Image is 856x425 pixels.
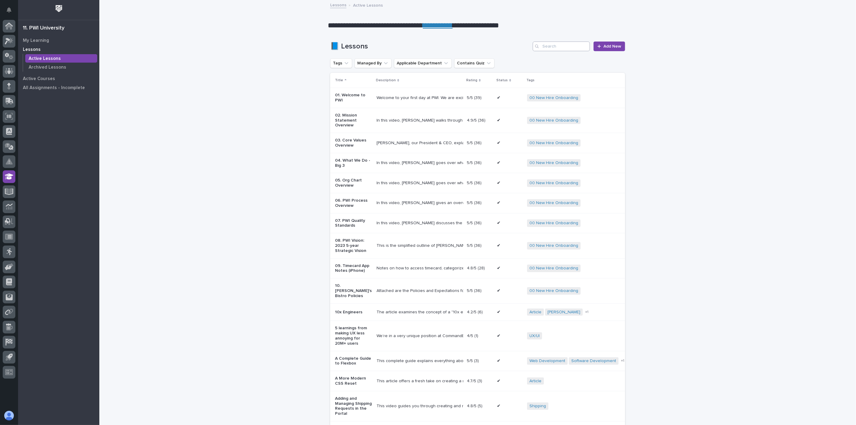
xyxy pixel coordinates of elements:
tr: 08. PWI Vision: 2023 5-year Strategic VisionThis is the simplified outline of [PERSON_NAME] visio... [330,233,764,258]
p: My Learning [23,38,49,43]
p: All Assignments - Incomplete [23,85,85,91]
p: 5/5 (36) [467,287,483,293]
p: 4/5 (1) [467,332,479,339]
p: ✔ [497,242,502,248]
p: ✔ [497,117,502,123]
p: 10. [PERSON_NAME]'s Bistro Policies [335,283,372,298]
p: Tags [526,77,535,84]
p: Adding and Managing Shipping Requests in the Portal [335,396,372,416]
div: This is the simplified outline of [PERSON_NAME] vision for PWI for the next 5 years through 2027. [377,243,462,248]
p: A Complete Guide to Flexbox [335,356,372,366]
div: Notifications [8,7,15,17]
p: ✔ [497,377,502,384]
p: 5/5 (36) [467,139,483,146]
a: Active Lessons [23,54,99,63]
tr: 02. Mission Statement OverviewIn this video, [PERSON_NAME] walks through the mission statement of... [330,108,764,133]
div: We’re in a very unique position at CommandBar. And I know we say that a lot, but that’s because t... [377,333,462,339]
p: 03. Core Values Overview [335,138,372,148]
div: In this video, [PERSON_NAME] goes over what each org chart color represents and explains the role... [377,181,462,186]
p: Active Courses [23,76,55,82]
tr: Adding and Managing Shipping Requests in the PortalThis video guides you through creating and man... [330,391,764,421]
a: 00 New Hire Onboarding [529,181,578,186]
p: 04. What We Do - Big 3 [335,158,372,168]
a: Active Courses [18,74,99,83]
tr: A Complete Guide to FlexboxThis complete guide explains everything about flexbox, focusing on all... [330,351,764,371]
button: users-avatar [3,409,15,422]
p: 5/5 (36) [467,199,483,206]
tr: A More Modern CSS ResetThis article offers a fresh take on creating a modern CSS reset for 2023. ... [330,371,764,391]
a: [PERSON_NAME] [547,310,580,315]
a: Lessons [330,1,346,8]
p: 5 learnings from making UX less annoying for 20M+ users [335,326,372,346]
div: This article offers a fresh take on creating a modern CSS reset for 2023. Learn how to set box-si... [377,379,462,384]
p: ✔ [497,199,502,206]
p: 5/5 (36) [467,219,483,226]
button: Notifications [3,4,15,16]
tr: 09. Timecard App Notes (iPhone)Notes on how to access timecard, categorize time, and download app... [330,258,764,278]
p: 5/5 (36) [467,242,483,248]
tr: 03. Core Values Overview[PERSON_NAME], our President & CEO, explains each of the 10 Core Values t... [330,133,764,153]
p: ✔ [497,309,502,315]
tr: 07. PWI Quality StandardsIn this video, [PERSON_NAME] discusses the standard quality we expect he... [330,213,764,233]
p: 5/5 (39) [467,94,483,101]
div: The article examines the concept of a "10x engineer," questioning the reality of such individuals... [377,310,462,315]
div: [PERSON_NAME], our President & CEO, explains each of the 10 Core Values that PWI lives by day in ... [377,141,462,146]
div: In this video, [PERSON_NAME] discusses the standard quality we expect here at PWI. [377,221,462,226]
p: ✔ [497,287,502,293]
p: A More Modern CSS Reset [335,376,372,386]
p: Status [496,77,508,84]
div: Welcome to your first day at PWI. We are excited to have you joing the team! [377,95,462,101]
p: 01. Welcome to PWI [335,93,372,103]
p: 10x Engineers [335,310,372,315]
div: Attached are the Policies and Expectations for using the Bistro. Please read them thoroughly. You... [377,288,462,293]
tr: 5 learnings from making UX less annoying for 20M+ usersWe’re in a very unique position at Command... [330,321,764,351]
button: Managed By [355,58,392,68]
p: ✔ [497,332,502,339]
p: 4.8/5 (5) [467,402,484,409]
p: Description [376,77,396,84]
p: ✔ [497,265,502,271]
p: Title [335,77,343,84]
div: In this video, [PERSON_NAME] walks through the mission statement of PWI. [377,118,462,123]
p: 09. Timecard App Notes (iPhone) [335,263,372,274]
span: Add New [603,44,621,48]
p: ✔ [497,139,502,146]
tr: 06. PWI Process OverviewIn this video, [PERSON_NAME] gives an overview of the PWI process from Ma... [330,193,764,213]
a: 00 New Hire Onboarding [529,141,578,146]
tr: 10x EngineersThe article examines the concept of a "10x engineer," questioning the reality of suc... [330,303,764,321]
tr: 10. [PERSON_NAME]'s Bistro PoliciesAttached are the Policies and Expectations for using the Bistr... [330,278,764,303]
div: This complete guide explains everything about flexbox, focusing on all the different possible pro... [377,358,462,364]
a: 00 New Hire Onboarding [529,160,578,166]
a: 00 New Hire Onboarding [529,200,578,206]
button: Applicable Department [394,58,452,68]
a: Article [529,379,541,384]
input: Search [533,42,590,51]
p: 5/5 (36) [467,159,483,166]
a: Software Development [571,358,616,364]
button: Tags [330,58,352,68]
p: Active Lessons [29,56,61,61]
p: 05. Org Chart Overview [335,178,372,188]
a: Web Development [529,358,565,364]
a: Add New [594,42,625,51]
a: Shipping [529,404,546,409]
p: 4.9/5 (36) [467,117,487,123]
p: 08. PWI Vision: 2023 5-year Strategic Vision [335,238,372,253]
p: 4.8/5 (28) [467,265,486,271]
h1: 📘 Lessons [330,42,530,51]
div: In this video, [PERSON_NAME] gives an overview of the PWI process from Marketing to Production to... [377,200,462,206]
a: 00 New Hire Onboarding [529,118,578,123]
p: Lessons [23,47,41,52]
div: 11. PWI University [23,25,64,32]
a: 00 New Hire Onboarding [529,266,578,271]
p: ✔ [497,219,502,226]
p: 02. Mission Statement Overview [335,113,372,128]
tr: 05. Org Chart OverviewIn this video, [PERSON_NAME] goes over what each org chart color represents... [330,173,764,193]
p: 5/5 (36) [467,179,483,186]
p: ✔ [497,402,502,409]
span: + 1 [585,310,588,314]
p: Rating [466,77,477,84]
p: ✔ [497,159,502,166]
p: 07. PWI Quality Standards [335,218,372,228]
